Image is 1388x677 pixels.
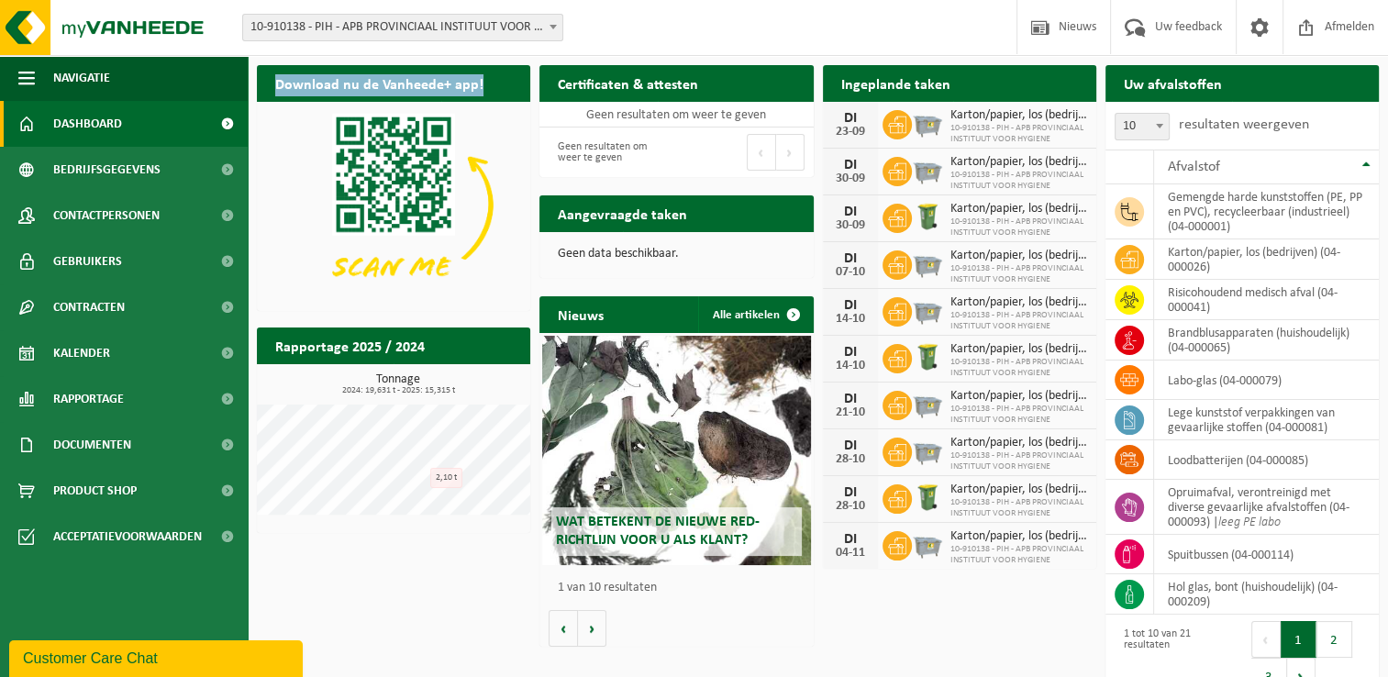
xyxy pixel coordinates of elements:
[539,65,716,101] h2: Certificaten & attesten
[832,219,869,232] div: 30-09
[832,547,869,560] div: 04-11
[394,363,528,400] a: Bekijk rapportage
[950,450,1087,472] span: 10-910138 - PIH - APB PROVINCIAAL INSTITUUT VOOR HYGIENE
[53,422,131,468] span: Documenten
[832,172,869,185] div: 30-09
[912,154,943,185] img: WB-2500-GAL-GY-01
[539,195,705,231] h2: Aangevraagde taken
[912,341,943,372] img: WB-0240-HPE-GN-50
[950,263,1087,285] span: 10-910138 - PIH - APB PROVINCIAAL INSTITUUT VOOR HYGIENE
[1154,239,1379,280] td: karton/papier, los (bedrijven) (04-000026)
[257,327,443,363] h2: Rapportage 2025 / 2024
[832,453,869,466] div: 28-10
[832,205,869,219] div: DI
[912,294,943,326] img: WB-2500-GAL-GY-01
[1154,535,1379,574] td: spuitbussen (04-000114)
[53,101,122,147] span: Dashboard
[912,107,943,139] img: WB-2500-GAL-GY-01
[266,373,530,395] h3: Tonnage
[832,126,869,139] div: 23-09
[912,248,943,279] img: WB-2500-GAL-GY-01
[1154,440,1379,480] td: loodbatterijen (04-000085)
[549,610,578,647] button: Vorige
[776,134,805,171] button: Next
[1154,574,1379,615] td: hol glas, bont (huishoudelijk) (04-000209)
[53,239,122,284] span: Gebruikers
[950,544,1087,566] span: 10-910138 - PIH - APB PROVINCIAAL INSTITUUT VOOR HYGIENE
[832,500,869,513] div: 28-10
[832,158,869,172] div: DI
[747,134,776,171] button: Previous
[950,436,1087,450] span: Karton/papier, los (bedrijven)
[257,102,530,307] img: Download de VHEPlus App
[257,65,502,101] h2: Download nu de Vanheede+ app!
[1115,113,1170,140] span: 10
[950,404,1087,426] span: 10-910138 - PIH - APB PROVINCIAAL INSTITUUT VOOR HYGIENE
[823,65,969,101] h2: Ingeplande taken
[1154,480,1379,535] td: opruimafval, verontreinigd met diverse gevaarlijke afvalstoffen (04-000093) |
[539,102,813,128] td: Geen resultaten om weer te geven
[912,528,943,560] img: WB-2500-GAL-GY-01
[1154,361,1379,400] td: labo-glas (04-000079)
[832,298,869,313] div: DI
[1316,621,1352,658] button: 2
[912,201,943,232] img: WB-0240-HPE-GN-50
[950,295,1087,310] span: Karton/papier, los (bedrijven)
[53,514,202,560] span: Acceptatievoorwaarden
[556,515,760,547] span: Wat betekent de nieuwe RED-richtlijn voor u als klant?
[53,376,124,422] span: Rapportage
[53,55,110,101] span: Navigatie
[1281,621,1316,658] button: 1
[430,468,462,488] div: 2,10 t
[950,389,1087,404] span: Karton/papier, los (bedrijven)
[950,497,1087,519] span: 10-910138 - PIH - APB PROVINCIAAL INSTITUUT VOOR HYGIENE
[1154,280,1379,320] td: risicohoudend medisch afval (04-000041)
[912,388,943,419] img: WB-2500-GAL-GY-01
[950,202,1087,216] span: Karton/papier, los (bedrijven)
[832,251,869,266] div: DI
[1154,320,1379,361] td: brandblusapparaten (huishoudelijk) (04-000065)
[832,485,869,500] div: DI
[558,582,804,594] p: 1 van 10 resultaten
[698,296,812,333] a: Alle artikelen
[53,468,137,514] span: Product Shop
[832,313,869,326] div: 14-10
[950,155,1087,170] span: Karton/papier, los (bedrijven)
[1116,114,1169,139] span: 10
[950,123,1087,145] span: 10-910138 - PIH - APB PROVINCIAAL INSTITUUT VOOR HYGIENE
[1154,400,1379,440] td: lege kunststof verpakkingen van gevaarlijke stoffen (04-000081)
[950,483,1087,497] span: Karton/papier, los (bedrijven)
[1218,516,1281,529] i: leeg PE labo
[542,336,810,565] a: Wat betekent de nieuwe RED-richtlijn voor u als klant?
[53,193,160,239] span: Contactpersonen
[1251,621,1281,658] button: Previous
[53,147,161,193] span: Bedrijfsgegevens
[950,310,1087,332] span: 10-910138 - PIH - APB PROVINCIAAL INSTITUUT VOOR HYGIENE
[539,296,622,332] h2: Nieuws
[950,357,1087,379] span: 10-910138 - PIH - APB PROVINCIAAL INSTITUUT VOOR HYGIENE
[832,532,869,547] div: DI
[242,14,563,41] span: 10-910138 - PIH - APB PROVINCIAAL INSTITUUT VOOR HYGIENE - ANTWERPEN
[1154,184,1379,239] td: gemengde harde kunststoffen (PE, PP en PVC), recycleerbaar (industrieel) (04-000001)
[912,482,943,513] img: WB-0240-HPE-GN-50
[950,342,1087,357] span: Karton/papier, los (bedrijven)
[832,266,869,279] div: 07-10
[912,435,943,466] img: WB-2500-GAL-GY-01
[53,330,110,376] span: Kalender
[832,438,869,453] div: DI
[9,637,306,677] iframe: chat widget
[266,386,530,395] span: 2024: 19,631 t - 2025: 15,315 t
[53,284,125,330] span: Contracten
[950,170,1087,192] span: 10-910138 - PIH - APB PROVINCIAAL INSTITUUT VOOR HYGIENE
[950,529,1087,544] span: Karton/papier, los (bedrijven)
[950,249,1087,263] span: Karton/papier, los (bedrijven)
[950,108,1087,123] span: Karton/papier, los (bedrijven)
[950,216,1087,239] span: 10-910138 - PIH - APB PROVINCIAAL INSTITUUT VOOR HYGIENE
[1105,65,1240,101] h2: Uw afvalstoffen
[832,345,869,360] div: DI
[832,111,869,126] div: DI
[578,610,606,647] button: Volgende
[1179,117,1309,132] label: resultaten weergeven
[832,360,869,372] div: 14-10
